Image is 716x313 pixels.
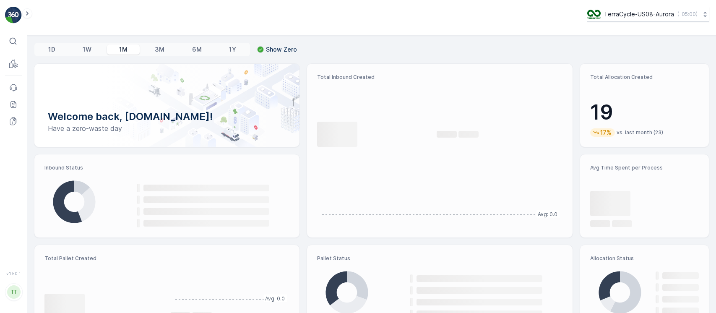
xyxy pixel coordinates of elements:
p: Have a zero-waste day [48,123,286,133]
p: Pallet Status [317,255,562,262]
span: v 1.50.1 [5,271,22,276]
p: 1M [119,45,128,54]
p: ( -05:00 ) [677,11,698,18]
img: image_ci7OI47.png [587,10,601,19]
p: Allocation Status [590,255,699,262]
p: Show Zero [266,45,297,54]
div: TT [7,285,21,299]
p: 17% [599,128,612,137]
p: Inbound Status [44,164,289,171]
p: 1D [48,45,55,54]
p: 1Y [229,45,236,54]
p: TerraCycle-US08-Aurora [604,10,674,18]
p: 19 [590,100,699,125]
p: Welcome back, [DOMAIN_NAME]! [48,110,286,123]
img: logo [5,7,22,23]
p: Total Allocation Created [590,74,699,81]
p: 6M [192,45,202,54]
p: 1W [83,45,91,54]
p: Avg Time Spent per Process [590,164,699,171]
p: 3M [155,45,164,54]
button: TerraCycle-US08-Aurora(-05:00) [587,7,709,22]
p: Total Inbound Created [317,74,562,81]
p: vs. last month (23) [617,129,663,136]
p: Total Pallet Created [44,255,164,262]
button: TT [5,278,22,306]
